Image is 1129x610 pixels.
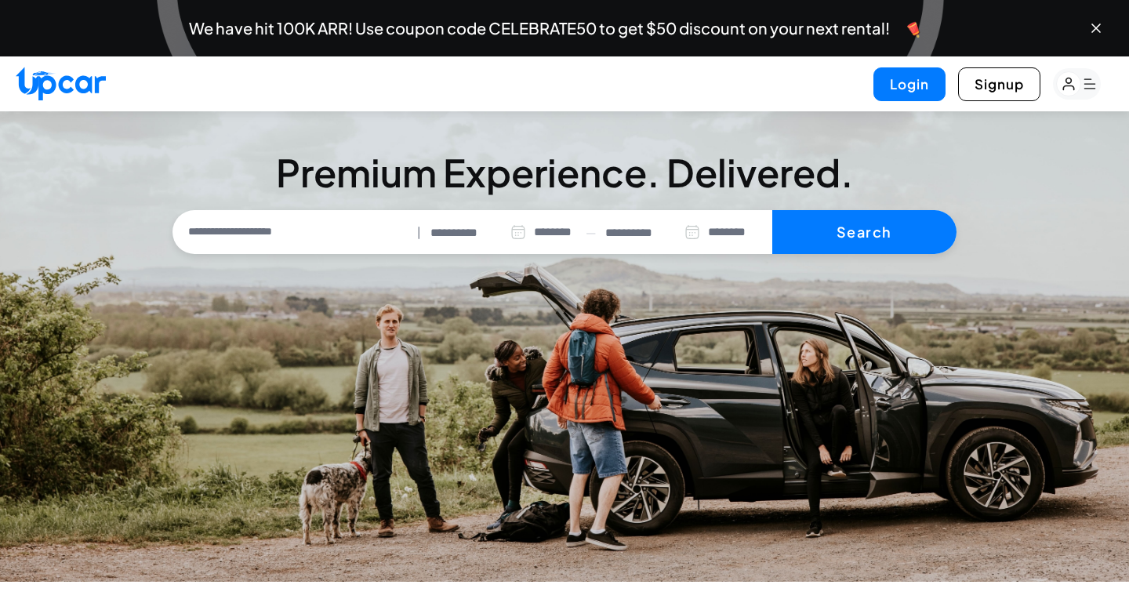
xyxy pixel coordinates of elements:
[1088,20,1104,36] button: Close banner
[772,210,957,254] button: Search
[16,67,106,100] img: Upcar Logo
[417,223,421,241] span: |
[189,20,890,36] span: We have hit 100K ARR! Use coupon code CELEBRATE50 to get $50 discount on your next rental!
[958,67,1040,101] button: Signup
[873,67,946,101] button: Login
[172,154,957,191] h3: Premium Experience. Delivered.
[586,223,596,241] span: —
